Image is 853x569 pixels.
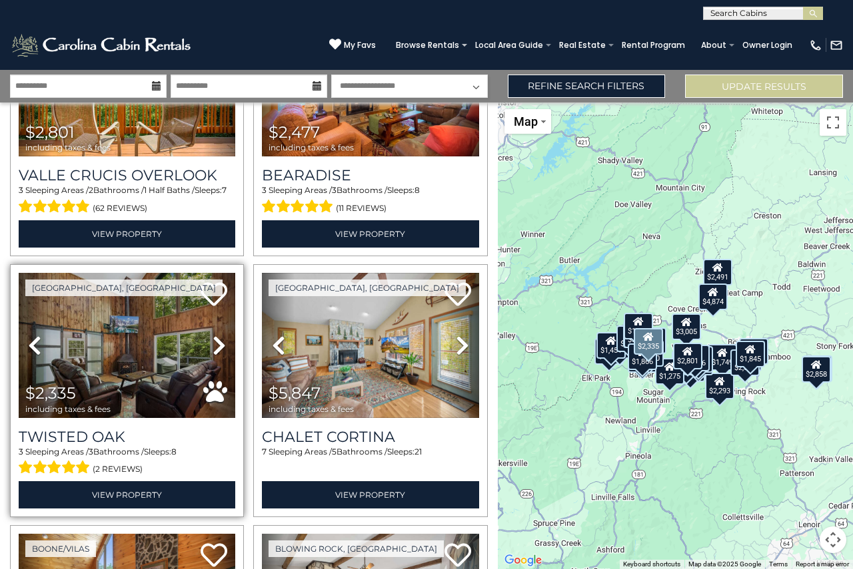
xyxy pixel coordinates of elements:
img: thumbnail_169786137.jpeg [262,273,478,418]
a: Add to favorites [444,281,471,309]
div: Sleeping Areas / Bathrooms / Sleeps: [19,446,235,478]
a: Local Area Guide [468,36,550,55]
a: Report a map error [796,560,849,568]
a: View Property [262,481,478,508]
span: 3 [332,185,337,195]
div: $1,451 [596,331,626,358]
button: Update Results [685,75,843,98]
img: White-1-2.png [10,32,195,59]
img: Google [501,552,545,569]
div: $2,335 [634,327,663,354]
button: Map camera controls [820,526,846,553]
span: $2,801 [25,122,75,142]
span: 3 [19,447,23,457]
a: View Property [19,481,235,508]
div: $4,874 [698,284,728,310]
a: Browse Rentals [389,36,466,55]
a: Real Estate [552,36,612,55]
a: Twisted Oak [19,428,235,446]
a: Rental Program [615,36,692,55]
span: $2,335 [25,383,76,403]
span: 7 [222,185,227,195]
div: $2,586 [594,337,624,364]
a: Chalet Cortina [262,428,478,446]
span: 8 [415,185,420,195]
div: $1,866 [628,343,657,370]
div: Sleeping Areas / Bathrooms / Sleeps: [19,184,235,216]
a: View Property [262,220,478,248]
span: Map data ©2025 Google [688,560,761,568]
span: 7 [262,447,267,457]
span: $2,477 [269,122,320,142]
span: 3 [19,185,23,195]
button: Toggle fullscreen view [820,109,846,136]
span: 2 [89,185,93,195]
span: including taxes & fees [25,405,111,413]
span: 3 [262,185,267,195]
span: including taxes & fees [269,405,354,413]
div: Sleeping Areas / Bathrooms / Sleeps: [262,184,478,216]
div: $2,801 [674,342,703,369]
div: $1,845 [736,341,766,367]
a: [GEOGRAPHIC_DATA], [GEOGRAPHIC_DATA] [269,280,466,296]
span: Map [514,114,538,128]
div: $2,858 [802,355,832,382]
span: My Favs [344,39,376,51]
div: $2,168 [672,350,701,377]
div: $2,544 [616,325,646,351]
div: $2,491 [703,258,732,285]
a: Bearadise [262,166,478,184]
div: $1,803 [684,348,714,375]
div: $2,041 [730,349,760,376]
div: $1,830 [628,345,657,372]
a: View Property [19,220,235,248]
img: mail-regular-white.png [830,39,843,52]
span: (62 reviews) [93,200,147,217]
a: Owner Login [736,36,799,55]
div: $2,725 [684,345,714,372]
span: 5 [332,447,337,457]
span: including taxes & fees [269,143,354,152]
div: $5,656 [681,344,710,371]
img: phone-regular-white.png [809,39,822,52]
a: Boone/Vilas [25,540,96,557]
div: $2,293 [705,373,734,399]
span: 21 [415,447,422,457]
a: Refine Search Filters [508,75,666,98]
span: including taxes & fees [25,143,111,152]
span: (11 reviews) [336,200,387,217]
a: Blowing Rock, [GEOGRAPHIC_DATA] [269,540,444,557]
div: $2,252 [739,338,768,365]
span: 3 [89,447,93,457]
div: $1,317 [624,312,653,339]
img: thumbnail_166551025.jpeg [19,273,235,418]
a: About [694,36,733,55]
span: $5,847 [269,383,321,403]
a: Valle Crucis Overlook [19,166,235,184]
a: Terms (opens in new tab) [769,560,788,568]
a: [GEOGRAPHIC_DATA], [GEOGRAPHIC_DATA] [25,280,223,296]
div: $1,275 [655,358,684,385]
span: 1 Half Baths / [144,185,195,195]
button: Keyboard shortcuts [623,560,680,569]
div: $1,749 [708,344,737,371]
span: (2 reviews) [93,461,143,478]
div: $2,477 [676,355,706,381]
div: $3,005 [672,313,701,340]
div: $3,704 [804,355,833,382]
div: Sleeping Areas / Bathrooms / Sleeps: [262,446,478,478]
a: My Favs [329,38,376,52]
a: Open this area in Google Maps (opens a new window) [501,552,545,569]
span: 8 [171,447,177,457]
button: Change map style [504,109,551,134]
